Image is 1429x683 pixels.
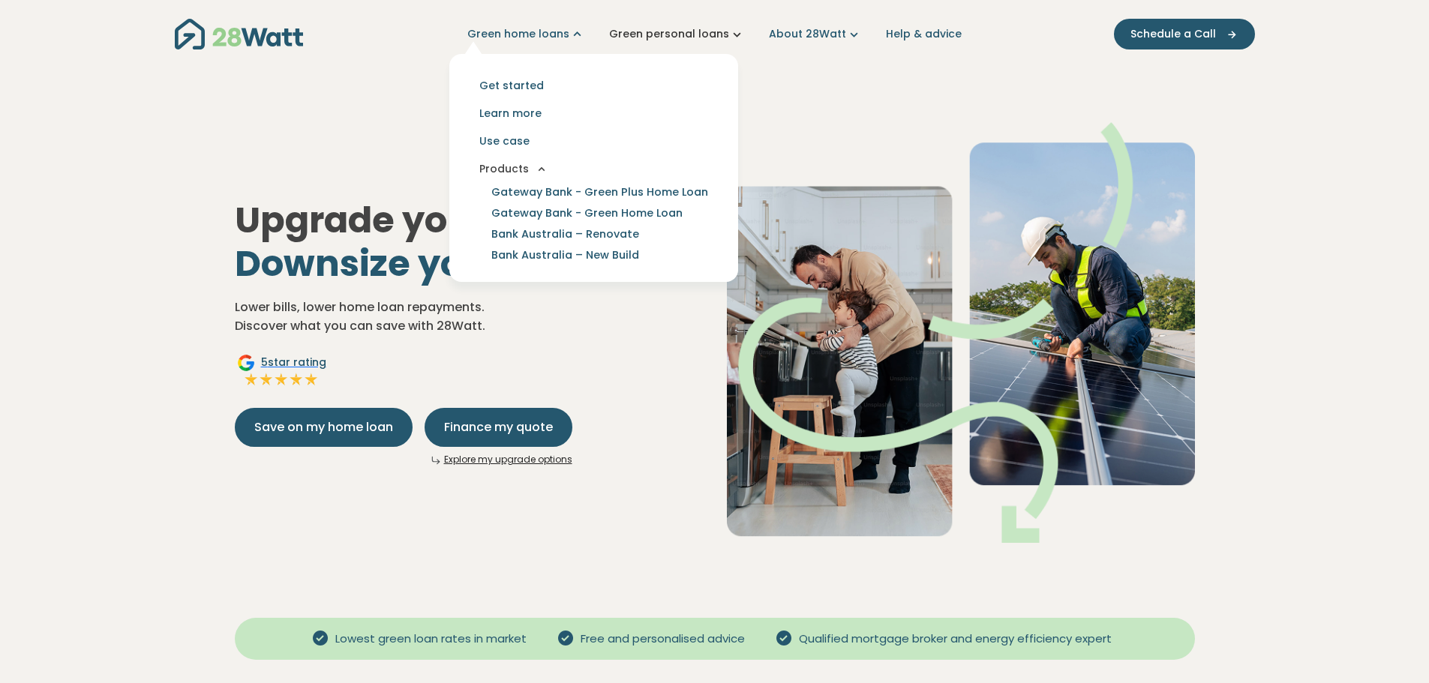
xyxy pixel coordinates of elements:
[461,155,726,183] button: Products
[304,372,319,387] img: Full star
[259,372,274,387] img: Full star
[473,202,701,223] a: Gateway Bank - Green Home Loan
[235,298,703,336] p: Lower bills, lower home loan repayments. Discover what you can save with 28Watt.
[425,408,572,447] button: Finance my quote
[1114,19,1255,49] button: Schedule a Call
[274,372,289,387] img: Full star
[235,238,596,289] span: Downsize your bills.
[444,453,572,466] a: Explore my upgrade options
[1130,26,1216,42] span: Schedule a Call
[444,418,553,436] span: Finance my quote
[609,26,745,42] a: Green personal loans
[254,418,393,436] span: Save on my home loan
[769,26,862,42] a: About 28Watt
[886,26,962,42] a: Help & advice
[237,354,255,372] img: Google
[235,408,413,447] button: Save on my home loan
[261,355,326,370] span: 5 star rating
[175,15,1255,53] nav: Main navigation
[461,72,726,100] a: Get started
[235,354,329,390] a: Google5star ratingFull starFull starFull starFull starFull star
[473,244,657,265] a: Bank Australia – New Build
[175,19,303,49] img: 28Watt
[793,631,1118,648] span: Qualified mortgage broker and energy efficiency expert
[473,223,657,244] a: Bank Australia – Renovate
[235,199,703,285] h1: Upgrade your home.
[329,631,533,648] span: Lowest green loan rates in market
[461,127,726,155] a: Use case
[727,122,1195,543] img: Dad helping toddler
[289,372,304,387] img: Full star
[575,631,751,648] span: Free and personalised advice
[461,100,726,127] a: Learn more
[473,181,726,202] a: Gateway Bank - Green Plus Home Loan
[467,26,585,42] a: Green home loans
[244,372,259,387] img: Full star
